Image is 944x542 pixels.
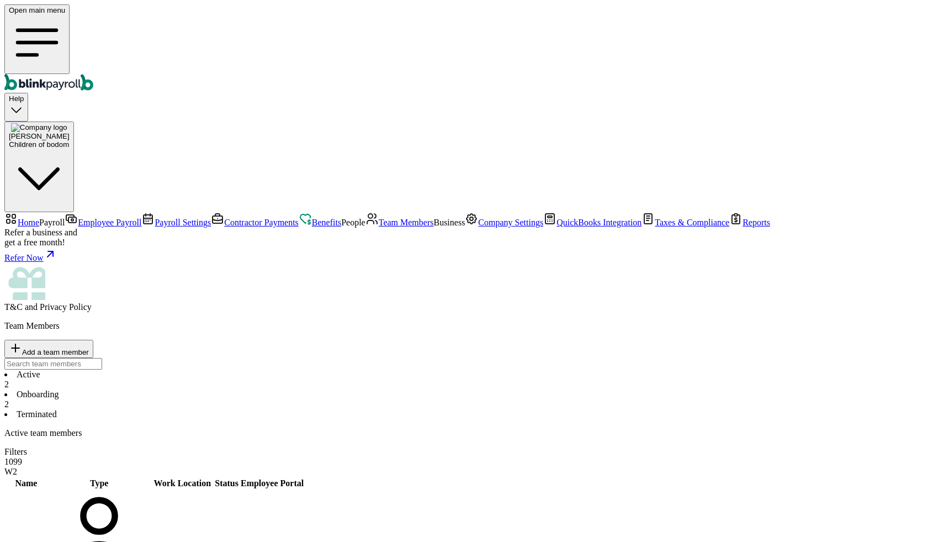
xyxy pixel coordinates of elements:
[743,218,770,227] span: Reports
[4,93,28,121] button: Help
[478,218,543,227] span: Company Settings
[556,218,641,227] span: QuickBooks Integration
[224,218,299,227] span: Contractor Payments
[4,218,39,227] a: Home
[4,390,940,409] li: Onboarding
[655,218,729,227] span: Taxes & Compliance
[9,94,24,103] span: Help
[39,218,65,227] span: Payroll
[18,218,39,227] span: Home
[4,457,22,466] span: 1099
[9,132,70,140] span: [PERSON_NAME]
[4,447,27,456] span: Filters
[4,467,17,476] span: W2
[4,122,74,213] button: Company logo[PERSON_NAME]Children of bodom
[4,4,70,74] button: Open main menu
[379,218,434,227] span: Team Members
[6,478,47,489] th: Name
[241,478,304,488] span: Employee Portal
[341,218,365,227] span: People
[211,218,299,227] a: Contractor Payments
[4,228,940,248] div: Refer a business and get a free month!
[755,423,944,542] iframe: Chat Widget
[65,218,141,227] a: Employee Payroll
[299,218,341,227] a: Benefits
[40,302,92,312] span: Privacy Policy
[4,212,940,312] nav: Sidebar
[4,399,9,409] span: 2
[48,478,151,489] th: Type
[312,218,341,227] span: Benefits
[11,123,67,132] img: Company logo
[22,348,89,356] span: Add a team member
[4,358,102,370] input: TextInput
[9,140,70,149] div: Children of bodom
[4,248,940,263] a: Refer Now
[729,218,770,227] a: Reports
[365,218,434,227] a: Team Members
[4,409,940,419] li: Terminated
[151,478,213,489] th: Work Location
[4,4,940,93] nav: Global
[4,370,940,390] li: Active
[4,302,92,312] span: and
[141,218,211,227] a: Payroll Settings
[4,340,93,358] button: Add a team member
[4,321,940,331] p: Team Members
[9,6,65,14] span: Open main menu
[433,218,465,227] span: Business
[4,302,23,312] span: T&C
[543,218,641,227] a: QuickBooks Integration
[78,218,141,227] span: Employee Payroll
[4,380,9,389] span: 2
[641,218,729,227] a: Taxes & Compliance
[4,428,940,438] p: Active team members
[155,218,211,227] span: Payroll Settings
[465,218,543,227] a: Company Settings
[214,478,239,489] th: Status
